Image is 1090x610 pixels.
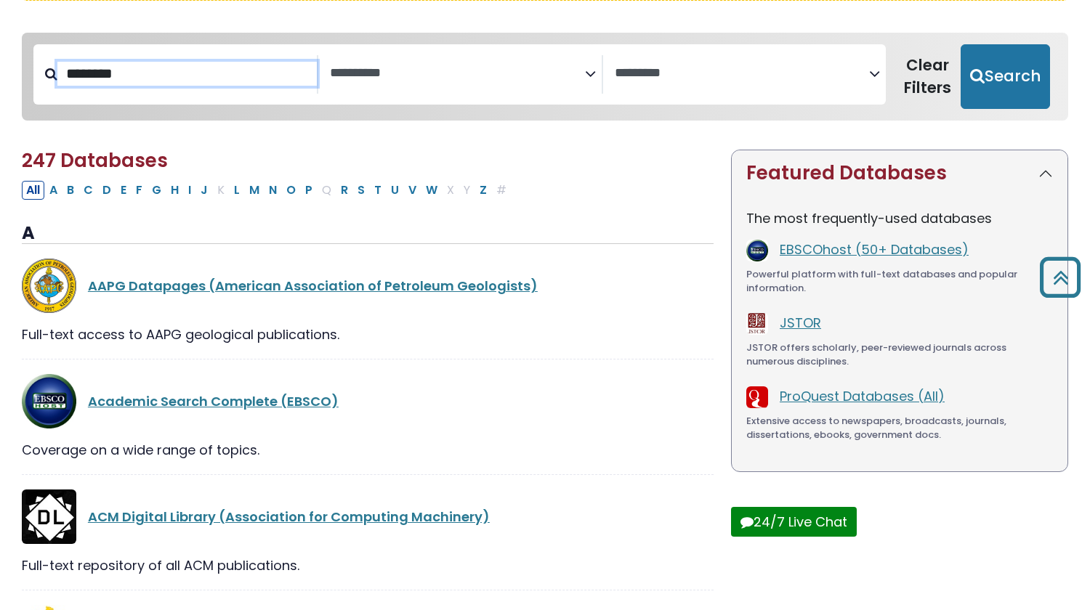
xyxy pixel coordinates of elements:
[780,387,945,405] a: ProQuest Databases (All)
[98,181,116,200] button: Filter Results D
[22,440,714,460] div: Coverage on a wide range of topics.
[895,44,961,110] button: Clear Filters
[404,181,421,200] button: Filter Results V
[265,181,281,200] button: Filter Results N
[22,180,512,198] div: Alpha-list to filter by first letter of database name
[22,33,1068,121] nav: Search filters
[148,181,166,200] button: Filter Results G
[780,240,969,259] a: EBSCOhost (50+ Databases)
[88,277,538,295] a: AAPG Datapages (American Association of Petroleum Geologists)
[731,507,857,537] button: 24/7 Live Chat
[132,181,147,200] button: Filter Results F
[245,181,264,200] button: Filter Results M
[370,181,386,200] button: Filter Results T
[780,314,821,332] a: JSTOR
[336,181,352,200] button: Filter Results R
[22,147,168,174] span: 247 Databases
[45,181,62,200] button: Filter Results A
[1034,264,1086,290] a: Back to Top
[230,181,244,200] button: Filter Results L
[22,325,714,344] div: Full-text access to AAPG geological publications.
[88,392,339,410] a: Academic Search Complete (EBSCO)
[746,208,1053,228] p: The most frequently-used databases
[387,181,403,200] button: Filter Results U
[353,181,369,200] button: Filter Results S
[196,181,212,200] button: Filter Results J
[79,181,97,200] button: Filter Results C
[746,341,1053,369] div: JSTOR offers scholarly, peer-reviewed journals across numerous disciplines.
[330,66,585,81] textarea: Search
[22,181,44,200] button: All
[301,181,317,200] button: Filter Results P
[166,181,183,200] button: Filter Results H
[62,181,78,200] button: Filter Results B
[116,181,131,200] button: Filter Results E
[57,62,317,86] input: Search database by title or keyword
[961,44,1050,110] button: Submit for Search Results
[746,414,1053,442] div: Extensive access to newspapers, broadcasts, journals, dissertations, ebooks, government docs.
[615,66,870,81] textarea: Search
[732,150,1067,196] button: Featured Databases
[421,181,442,200] button: Filter Results W
[475,181,491,200] button: Filter Results Z
[22,556,714,575] div: Full-text repository of all ACM publications.
[746,267,1053,296] div: Powerful platform with full-text databases and popular information.
[22,223,714,245] h3: A
[184,181,195,200] button: Filter Results I
[88,508,490,526] a: ACM Digital Library (Association for Computing Machinery)
[282,181,300,200] button: Filter Results O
